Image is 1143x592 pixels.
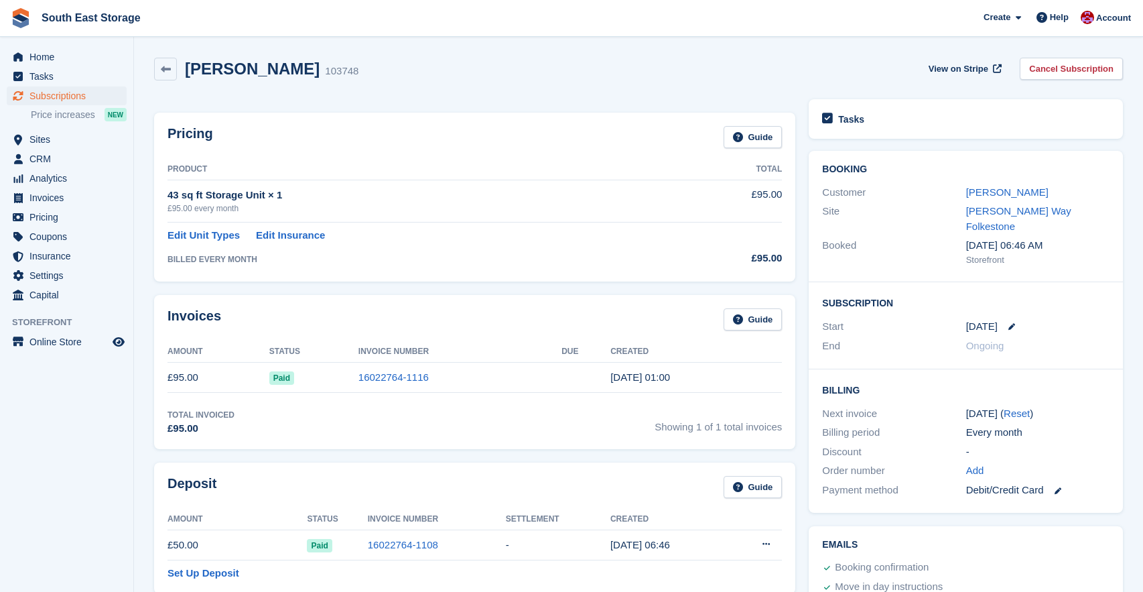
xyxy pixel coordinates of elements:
[7,227,127,246] a: menu
[7,67,127,86] a: menu
[29,86,110,105] span: Subscriptions
[1081,11,1094,24] img: Roger Norris
[12,316,133,329] span: Storefront
[29,208,110,227] span: Pricing
[966,253,1110,267] div: Storefront
[966,445,1110,460] div: -
[29,333,110,351] span: Online Store
[966,238,1110,253] div: [DATE] 06:46 AM
[307,509,367,530] th: Status
[929,62,988,76] span: View on Stripe
[822,383,1110,396] h2: Billing
[167,363,269,393] td: £95.00
[29,227,110,246] span: Coupons
[822,425,965,440] div: Billing period
[1096,11,1131,25] span: Account
[167,308,221,331] h2: Invoices
[966,319,998,335] time: 2025-08-29 00:00:00 UTC
[185,60,320,78] h2: [PERSON_NAME]
[29,130,110,149] span: Sites
[167,509,307,530] th: Amount
[610,539,670,550] time: 2025-08-27 05:46:10 UTC
[610,341,782,363] th: Created
[31,107,127,122] a: Price increases NEW
[167,341,269,363] th: Amount
[307,539,332,552] span: Paid
[167,476,216,498] h2: Deposit
[838,113,864,125] h2: Tasks
[167,566,239,581] a: Set Up Deposit
[724,126,783,148] a: Guide
[36,7,146,29] a: South East Storage
[655,409,782,436] span: Showing 1 of 1 total invoices
[835,560,929,576] div: Booking confirmation
[7,130,127,149] a: menu
[7,188,127,207] a: menu
[167,530,307,560] td: £50.00
[269,341,358,363] th: Status
[822,540,1110,550] h2: Emails
[822,445,965,460] div: Discount
[167,409,234,421] div: Total Invoiced
[682,159,783,180] th: Total
[167,253,682,265] div: BILLED EVERY MONTH
[29,169,110,188] span: Analytics
[105,108,127,121] div: NEW
[7,48,127,66] a: menu
[167,126,213,148] h2: Pricing
[822,238,965,266] div: Booked
[167,159,682,180] th: Product
[7,86,127,105] a: menu
[358,341,561,363] th: Invoice Number
[29,286,110,304] span: Capital
[610,509,727,530] th: Created
[822,204,965,234] div: Site
[561,341,610,363] th: Due
[822,164,1110,175] h2: Booking
[724,308,783,331] a: Guide
[966,483,1110,498] div: Debit/Credit Card
[682,251,783,266] div: £95.00
[610,371,670,383] time: 2025-08-29 00:00:29 UTC
[822,296,1110,309] h2: Subscription
[11,8,31,28] img: stora-icon-8386f47178a22dfd0bd8f6a31ec36ba5ce8667c1dd55bd0f319d3a0aa187defe.svg
[111,334,127,350] a: Preview store
[256,228,325,243] a: Edit Insurance
[966,463,984,479] a: Add
[29,188,110,207] span: Invoices
[29,48,110,66] span: Home
[984,11,1010,24] span: Create
[682,180,783,222] td: £95.00
[358,371,429,383] a: 16022764-1116
[724,476,783,498] a: Guide
[167,188,682,203] div: 43 sq ft Storage Unit × 1
[966,406,1110,422] div: [DATE] ( )
[506,509,610,530] th: Settlement
[29,266,110,285] span: Settings
[7,169,127,188] a: menu
[1020,58,1123,80] a: Cancel Subscription
[822,319,965,335] div: Start
[7,333,127,351] a: menu
[7,208,127,227] a: menu
[822,339,965,354] div: End
[822,483,965,498] div: Payment method
[368,509,506,530] th: Invoice Number
[923,58,1004,80] a: View on Stripe
[966,186,1049,198] a: [PERSON_NAME]
[31,109,95,121] span: Price increases
[7,286,127,304] a: menu
[822,406,965,422] div: Next invoice
[325,64,358,79] div: 103748
[29,150,110,168] span: CRM
[167,421,234,436] div: £95.00
[368,539,438,550] a: 16022764-1108
[7,247,127,265] a: menu
[7,266,127,285] a: menu
[822,185,965,200] div: Customer
[966,340,1004,351] span: Ongoing
[506,530,610,560] td: -
[966,425,1110,440] div: Every month
[167,228,240,243] a: Edit Unit Types
[29,67,110,86] span: Tasks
